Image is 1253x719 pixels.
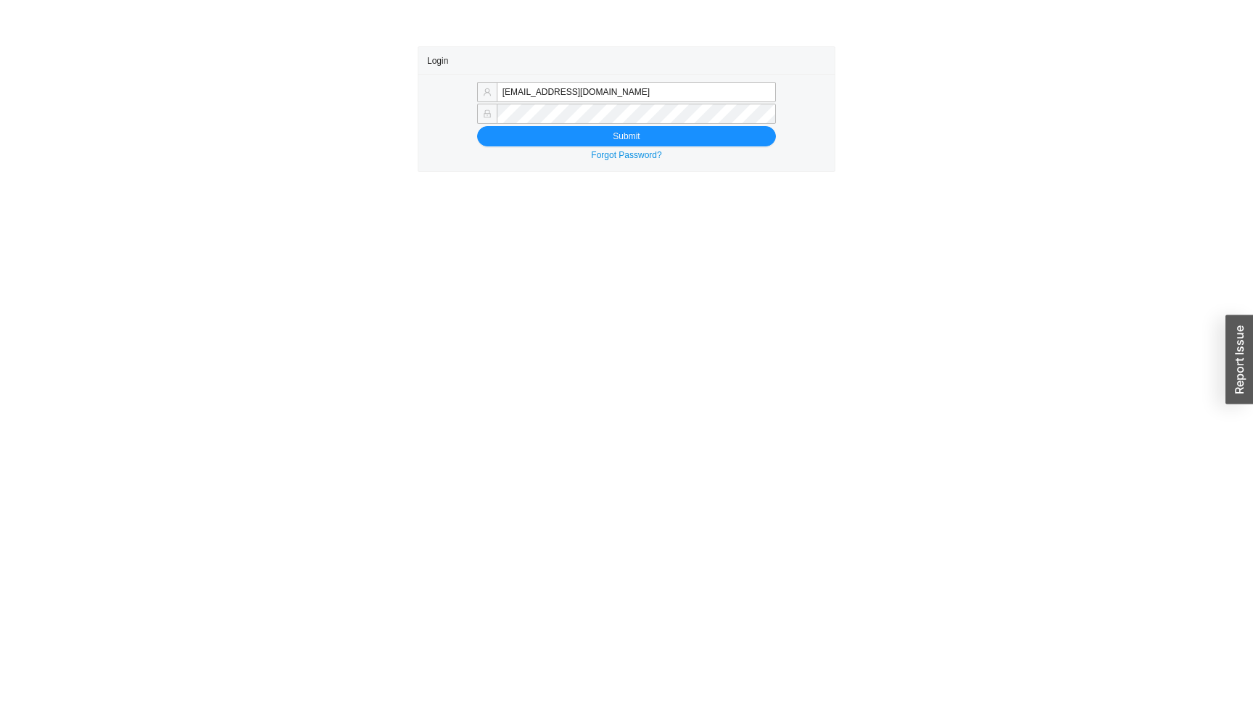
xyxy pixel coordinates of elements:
[613,129,640,144] span: Submit
[427,47,826,74] div: Login
[591,150,661,160] a: Forgot Password?
[497,82,776,102] input: Email
[483,88,492,96] span: user
[477,126,776,146] button: Submit
[483,109,492,118] span: lock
